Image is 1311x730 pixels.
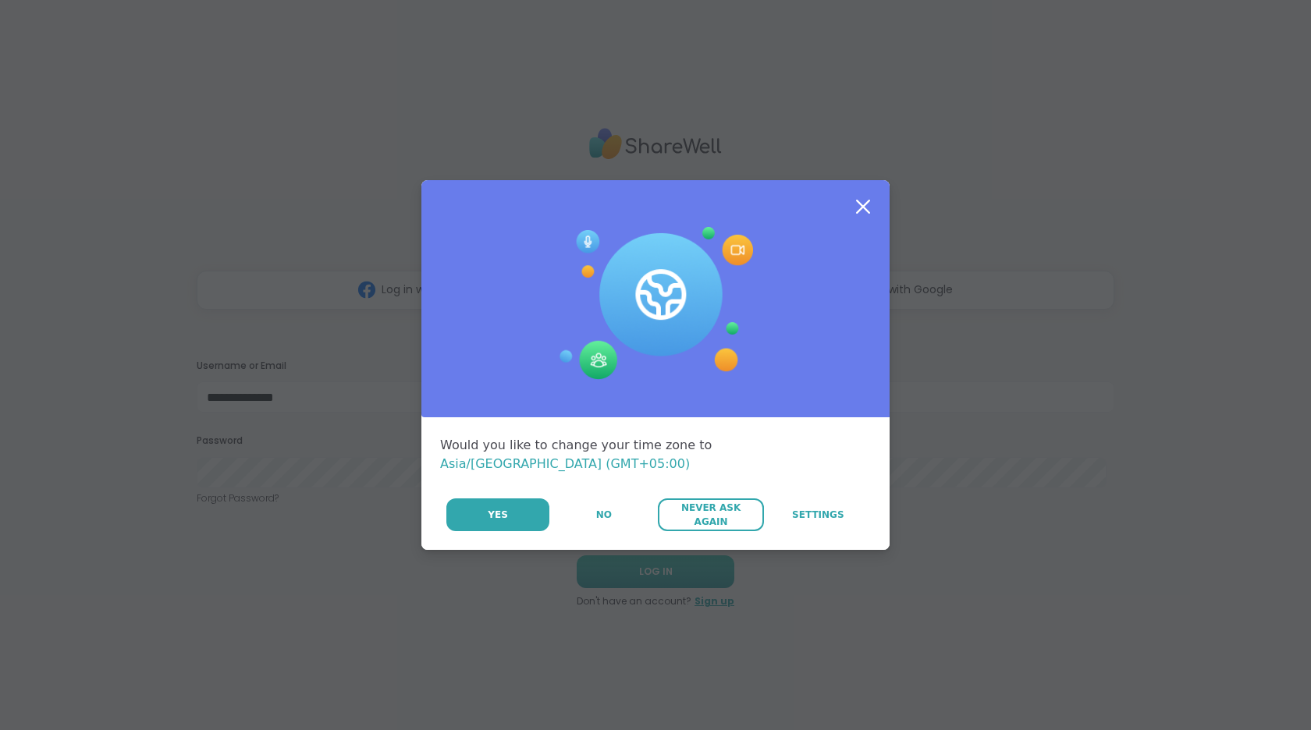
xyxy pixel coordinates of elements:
a: Settings [766,498,871,531]
span: Asia/[GEOGRAPHIC_DATA] (GMT+05:00) [440,456,690,471]
span: No [596,508,612,522]
span: Never Ask Again [666,501,755,529]
span: Yes [488,508,508,522]
span: Settings [792,508,844,522]
button: Yes [446,498,549,531]
button: Never Ask Again [658,498,763,531]
img: Session Experience [558,227,753,380]
div: Would you like to change your time zone to [440,436,871,473]
button: No [551,498,656,531]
